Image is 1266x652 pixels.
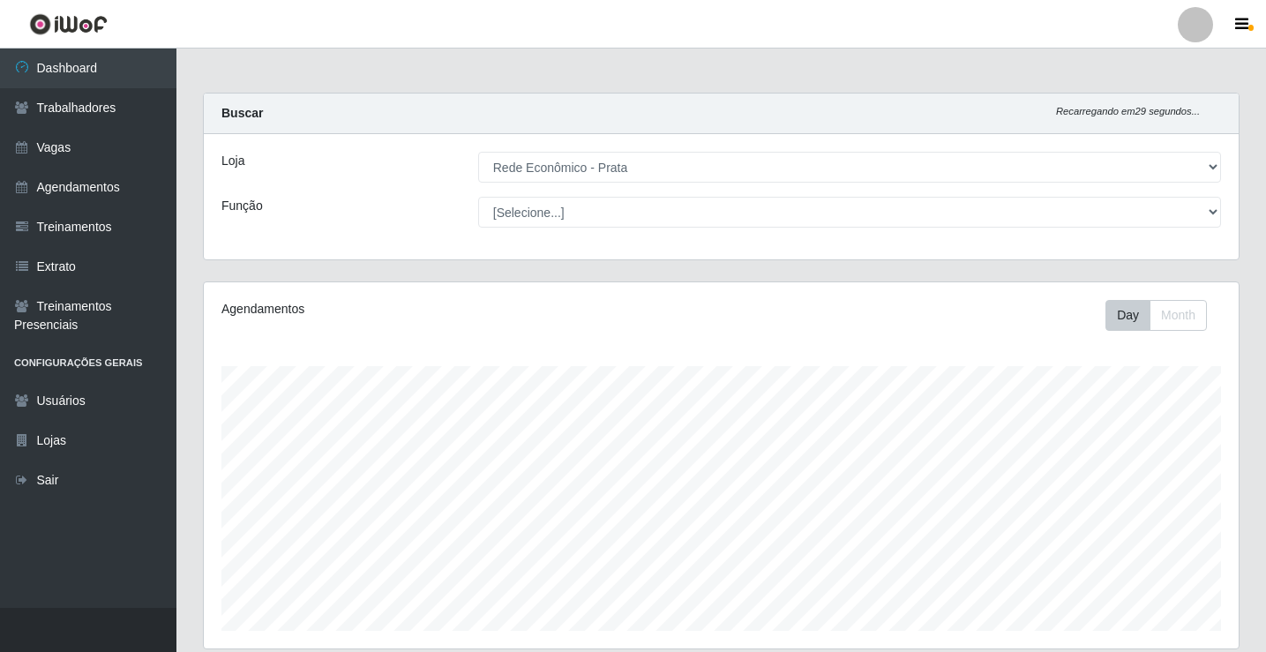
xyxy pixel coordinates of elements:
[221,197,263,215] label: Função
[1056,106,1200,116] i: Recarregando em 29 segundos...
[1105,300,1207,331] div: First group
[1150,300,1207,331] button: Month
[1105,300,1221,331] div: Toolbar with button groups
[221,106,263,120] strong: Buscar
[221,300,623,319] div: Agendamentos
[29,13,108,35] img: CoreUI Logo
[221,152,244,170] label: Loja
[1105,300,1150,331] button: Day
